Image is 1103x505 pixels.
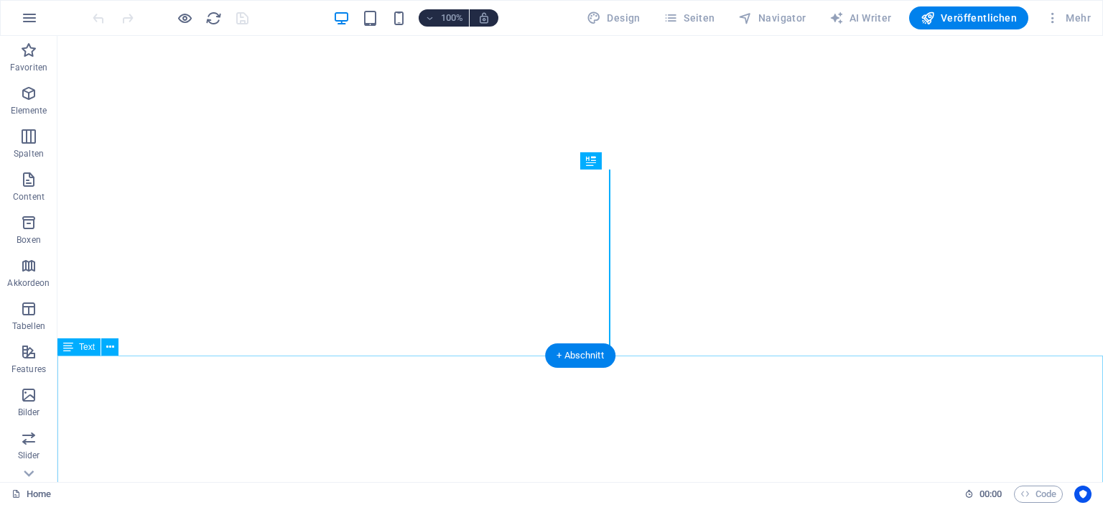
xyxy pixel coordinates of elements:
span: Navigator [738,11,806,25]
span: 00 00 [979,486,1002,503]
a: Klick, um Auswahl aufzuheben. Doppelklick öffnet Seitenverwaltung [11,486,51,503]
h6: 100% [440,9,463,27]
p: Features [11,363,46,375]
h6: Session-Zeit [964,486,1002,503]
p: Favoriten [10,62,47,73]
button: 100% [419,9,470,27]
button: Navigator [732,6,812,29]
i: Bei Größenänderung Zoomstufe automatisch an das gewählte Gerät anpassen. [478,11,490,24]
p: Boxen [17,234,41,246]
button: Mehr [1040,6,1097,29]
button: AI Writer [824,6,898,29]
span: : [990,488,992,499]
span: Design [587,11,641,25]
button: Usercentrics [1074,486,1092,503]
div: Design (Strg+Alt+Y) [581,6,646,29]
p: Akkordeon [7,277,50,289]
button: Seiten [658,6,721,29]
div: + Abschnitt [545,343,615,368]
button: Klicke hier, um den Vorschau-Modus zu verlassen [176,9,193,27]
button: reload [205,9,222,27]
span: Code [1020,486,1056,503]
p: Spalten [14,148,44,159]
button: Design [581,6,646,29]
span: Text [79,343,95,351]
p: Elemente [11,105,47,116]
p: Bilder [18,407,40,418]
button: Code [1014,486,1063,503]
span: Mehr [1046,11,1091,25]
p: Content [13,191,45,203]
button: Veröffentlichen [909,6,1028,29]
span: AI Writer [829,11,892,25]
i: Seite neu laden [205,10,222,27]
p: Tabellen [12,320,45,332]
span: Seiten [664,11,715,25]
span: Veröffentlichen [921,11,1017,25]
p: Slider [18,450,40,461]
